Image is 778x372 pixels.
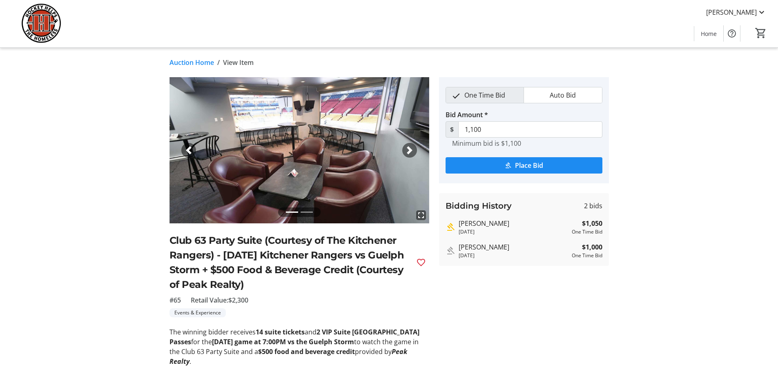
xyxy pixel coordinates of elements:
strong: $1,050 [582,218,602,228]
mat-icon: Outbid [446,246,455,256]
span: Home [701,29,717,38]
span: View Item [223,58,254,67]
h2: Club 63 Party Suite (Courtesy of The Kitchener Rangers) - [DATE] Kitchener Rangers vs Guelph Stor... [169,233,410,292]
span: #65 [169,295,181,305]
label: Bid Amount * [446,110,488,120]
mat-icon: Highest bid [446,222,455,232]
button: Cart [753,26,768,40]
a: Home [694,26,723,41]
span: Retail Value: $2,300 [191,295,248,305]
span: Auto Bid [545,87,581,103]
a: Auction Home [169,58,214,67]
strong: [DATE] game at 7:00PM vs the Guelph Storm [212,337,354,346]
strong: 14 suite tickets [256,327,305,336]
div: [PERSON_NAME] [459,218,568,228]
strong: 2 VIP Suite [GEOGRAPHIC_DATA] Passes [169,327,419,346]
span: 2 bids [584,201,602,211]
div: One Time Bid [572,228,602,236]
span: Place Bid [515,160,543,170]
tr-hint: Minimum bid is $1,100 [452,139,521,147]
div: [DATE] [459,228,568,236]
img: Image [169,77,429,223]
h3: Bidding History [446,200,512,212]
em: Peak Realty [169,347,407,366]
button: Place Bid [446,157,602,174]
span: One Time Bid [459,87,510,103]
span: / [217,58,220,67]
strong: $500 food and beverage credit [258,347,355,356]
button: Help [724,25,740,42]
button: Favourite [413,254,429,271]
img: Hockey Helps the Homeless's Logo [5,3,78,44]
button: [PERSON_NAME] [700,6,773,19]
span: [PERSON_NAME] [706,7,757,17]
tr-label-badge: Events & Experience [169,308,226,317]
mat-icon: fullscreen [416,210,426,220]
p: The winning bidder receives and for the to watch the game in the Club 63 Party Suite and a provid... [169,327,429,366]
strong: $1,000 [582,242,602,252]
div: One Time Bid [572,252,602,259]
div: [PERSON_NAME] [459,242,568,252]
span: $ [446,121,459,138]
div: [DATE] [459,252,568,259]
